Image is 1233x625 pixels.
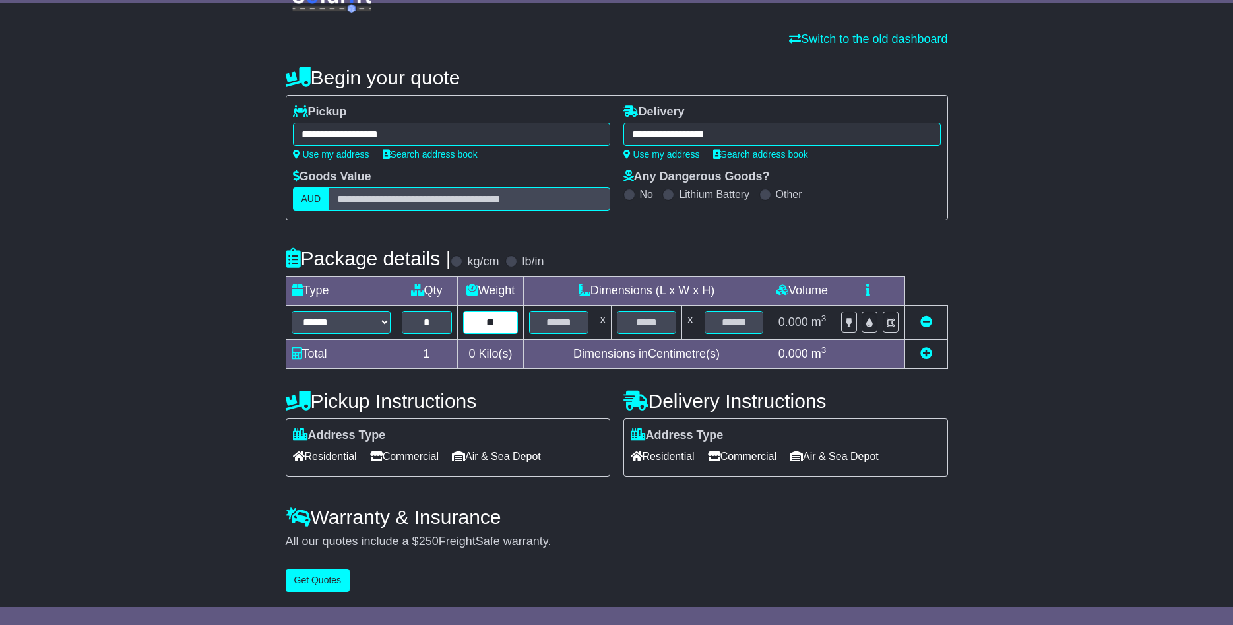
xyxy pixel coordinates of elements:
td: 1 [396,340,457,369]
td: Qty [396,277,457,306]
a: Remove this item [920,315,932,329]
a: Switch to the old dashboard [789,32,947,46]
a: Search address book [383,149,478,160]
h4: Pickup Instructions [286,390,610,412]
span: m [811,347,827,360]
span: Commercial [708,446,776,467]
span: Air & Sea Depot [452,446,541,467]
label: Other [776,188,802,201]
span: 0.000 [778,347,808,360]
td: Total [286,340,396,369]
a: Add new item [920,347,932,360]
span: Residential [293,446,357,467]
label: AUD [293,187,330,211]
span: 0.000 [778,315,808,329]
label: Address Type [631,428,724,443]
span: Residential [631,446,695,467]
h4: Warranty & Insurance [286,506,948,528]
button: Get Quotes [286,569,350,592]
label: No [640,188,653,201]
span: m [811,315,827,329]
td: x [594,306,612,340]
span: Air & Sea Depot [790,446,879,467]
label: Address Type [293,428,386,443]
td: Dimensions in Centimetre(s) [524,340,769,369]
td: Type [286,277,396,306]
td: Kilo(s) [457,340,524,369]
span: 250 [419,535,439,548]
h4: Package details | [286,247,451,269]
a: Search address book [713,149,808,160]
label: lb/in [522,255,544,269]
a: Use my address [623,149,700,160]
sup: 3 [821,313,827,323]
label: Lithium Battery [679,188,749,201]
label: Delivery [623,105,685,119]
div: All our quotes include a $ FreightSafe warranty. [286,535,948,549]
td: Weight [457,277,524,306]
td: Dimensions (L x W x H) [524,277,769,306]
span: Commercial [370,446,439,467]
span: 0 [468,347,475,360]
label: Goods Value [293,170,371,184]
h4: Delivery Instructions [623,390,948,412]
td: Volume [769,277,835,306]
h4: Begin your quote [286,67,948,88]
label: kg/cm [467,255,499,269]
td: x [681,306,699,340]
sup: 3 [821,345,827,355]
label: Pickup [293,105,347,119]
a: Use my address [293,149,369,160]
label: Any Dangerous Goods? [623,170,770,184]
